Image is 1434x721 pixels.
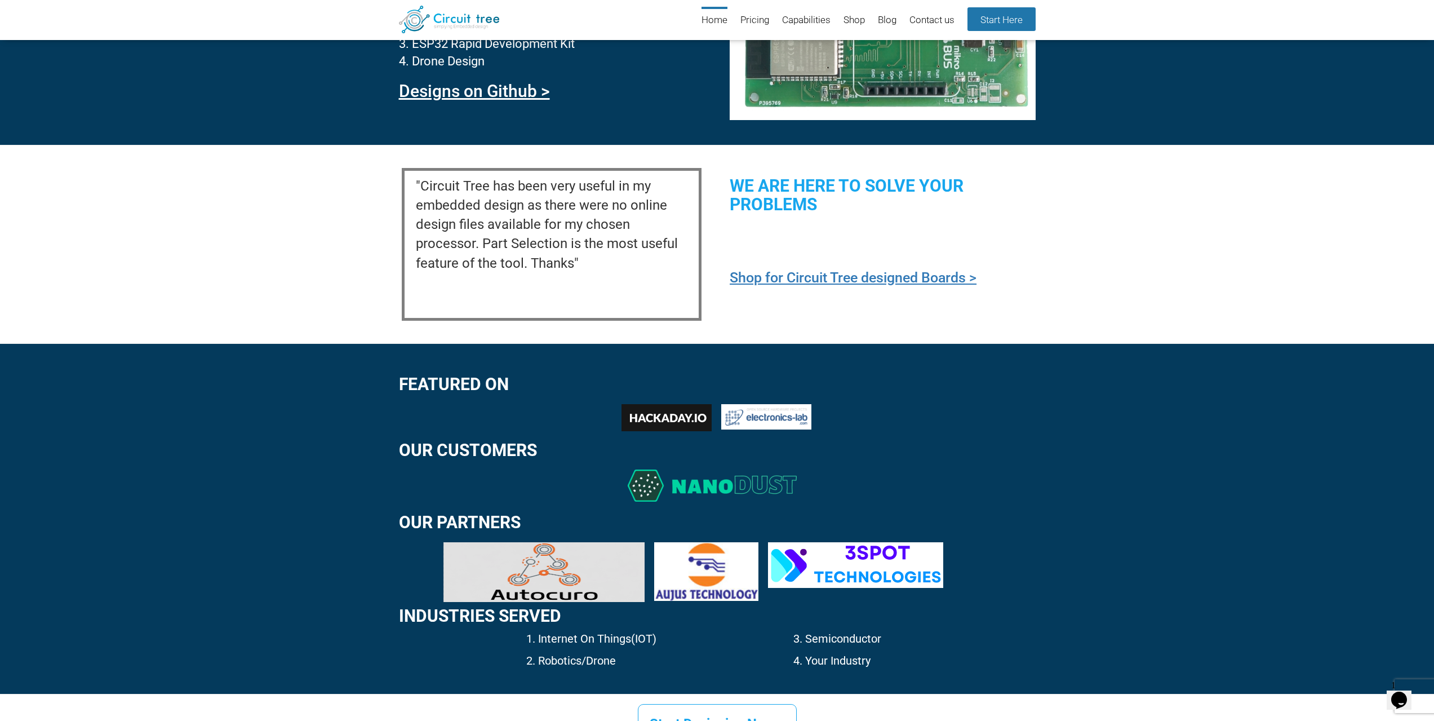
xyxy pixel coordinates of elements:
[399,513,1036,532] h2: Our Partners
[416,176,687,273] p: "Circuit Tree has been very useful in my embedded design as there were no online design files ava...
[399,35,704,52] li: ESP32 Rapid Development Kit
[399,375,1036,393] h2: Featured On
[702,7,727,34] a: Home
[399,441,1036,459] h2: Our customers
[526,653,704,669] p: 2. Robotics/Drone
[740,7,769,34] a: Pricing
[909,7,954,34] a: Contact us
[843,7,865,34] a: Shop
[782,7,831,34] a: Capabilities
[399,52,704,70] li: Drone Design
[878,7,896,34] a: Blog
[399,6,500,33] img: Circuit Tree
[793,631,1035,647] p: 3. Semiconductor
[399,81,550,101] a: Designs on Github >
[399,607,1036,625] h2: Industries Served
[1387,676,1423,710] iframe: chat widget
[793,653,1035,669] p: 4. Your Industry
[967,7,1036,31] a: Start Here
[730,269,976,286] a: Shop for Circuit Tree designed Boards >
[526,631,704,647] p: 1. Internet On Things(IOT)
[730,176,1035,214] h2: We are here to solve your problems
